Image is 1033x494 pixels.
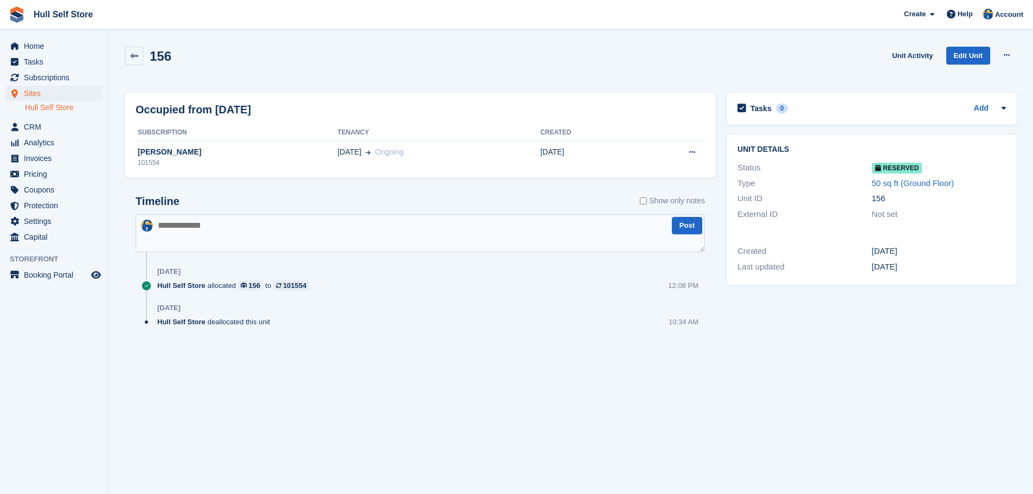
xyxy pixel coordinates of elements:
a: 156 [238,280,263,291]
div: [DATE] [872,261,1006,273]
span: Analytics [24,135,89,150]
a: menu [5,267,102,283]
span: Hull Self Store [157,317,206,327]
h2: Unit details [737,145,1006,154]
img: stora-icon-8386f47178a22dfd0bd8f6a31ec36ba5ce8667c1dd55bd0f319d3a0aa187defe.svg [9,7,25,23]
td: [DATE] [540,141,635,174]
div: deallocated this unit [157,317,275,327]
span: Hull Self Store [157,280,206,291]
span: Booking Portal [24,267,89,283]
div: 12:08 PM [668,280,698,291]
span: [DATE] [337,146,361,158]
div: [DATE] [872,245,1006,258]
span: Account [995,9,1023,20]
a: Preview store [89,268,102,281]
span: Tasks [24,54,89,69]
a: Hull Self Store [29,5,97,23]
a: menu [5,119,102,134]
h2: Timeline [136,195,179,208]
div: allocated to [157,280,315,291]
a: menu [5,54,102,69]
div: [PERSON_NAME] [136,146,337,158]
span: Settings [24,214,89,229]
a: Hull Self Store [25,102,102,113]
span: Coupons [24,182,89,197]
div: Type [737,177,871,190]
span: Home [24,39,89,54]
span: Sites [24,86,89,101]
div: Unit ID [737,193,871,205]
a: menu [5,182,102,197]
div: 156 [248,280,260,291]
div: [DATE] [157,267,181,276]
a: Unit Activity [888,47,937,65]
span: Protection [24,198,89,213]
div: [DATE] [157,304,181,312]
div: 10:34 AM [669,317,698,327]
a: Edit Unit [946,47,990,65]
div: 156 [872,193,1006,205]
span: Reserved [872,163,922,174]
h2: Occupied from [DATE] [136,101,251,118]
a: menu [5,198,102,213]
th: Created [540,124,635,142]
div: Last updated [737,261,871,273]
div: Not set [872,208,1006,221]
span: Capital [24,229,89,245]
a: menu [5,86,102,101]
button: Post [672,217,702,235]
a: 50 sq ft (Ground Floor) [872,178,954,188]
span: Invoices [24,151,89,166]
span: Subscriptions [24,70,89,85]
span: Pricing [24,166,89,182]
div: 101554 [283,280,306,291]
a: menu [5,39,102,54]
span: Help [958,9,973,20]
img: Hull Self Store [141,220,153,232]
a: Add [974,102,989,115]
a: menu [5,135,102,150]
a: 101554 [273,280,309,291]
span: Create [904,9,926,20]
label: Show only notes [640,195,705,207]
th: Tenancy [337,124,540,142]
div: Status [737,162,871,174]
a: menu [5,229,102,245]
span: CRM [24,119,89,134]
div: Created [737,245,871,258]
a: menu [5,166,102,182]
a: menu [5,214,102,229]
span: Storefront [10,254,108,265]
div: External ID [737,208,871,221]
span: Ongoing [375,147,403,156]
h2: 156 [150,49,171,63]
th: Subscription [136,124,337,142]
a: menu [5,151,102,166]
div: 0 [776,104,788,113]
h2: Tasks [750,104,772,113]
a: menu [5,70,102,85]
input: Show only notes [640,195,647,207]
img: Hull Self Store [983,9,993,20]
div: 101554 [136,158,337,168]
